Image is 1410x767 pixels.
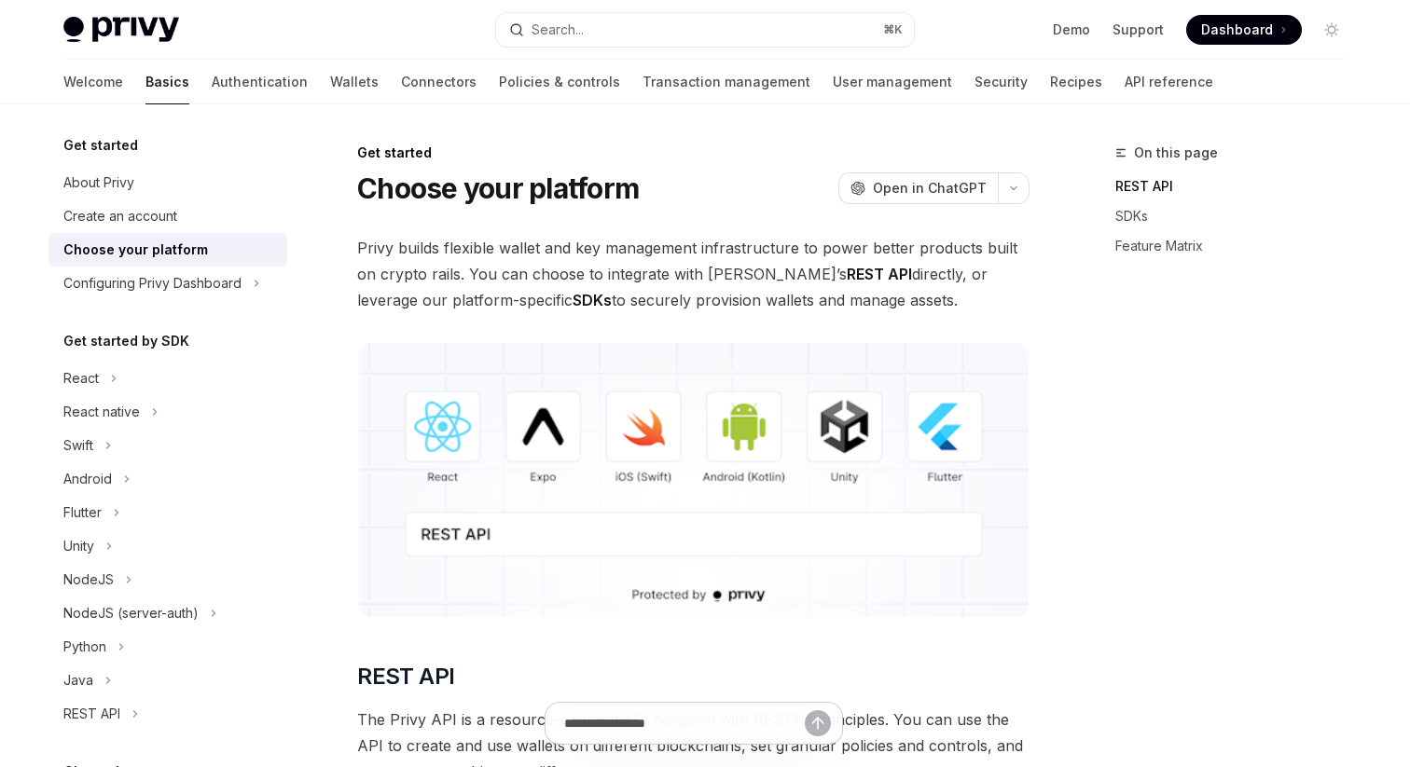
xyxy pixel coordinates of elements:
strong: SDKs [573,291,612,309]
h5: Get started [63,134,138,157]
span: ⌘ K [883,22,903,37]
div: Android [63,468,112,490]
a: Security [975,60,1028,104]
div: Get started [357,144,1030,162]
a: Transaction management [643,60,810,104]
a: Create an account [48,199,287,233]
img: light logo [63,17,179,43]
a: Demo [1053,21,1090,39]
img: images/Platform2.png [357,343,1030,617]
a: Basics [145,60,189,104]
div: Search... [532,19,584,41]
button: Search...⌘K [496,13,914,47]
a: REST API [1115,171,1362,201]
a: Feature Matrix [1115,231,1362,261]
div: Create an account [63,205,177,227]
div: React native [63,401,140,423]
span: Open in ChatGPT [873,179,987,198]
div: Java [63,669,93,692]
button: Open in ChatGPT [838,172,998,204]
div: NodeJS (server-auth) [63,602,199,624]
div: Flutter [63,501,102,524]
a: Wallets [330,60,379,104]
a: Support [1113,21,1164,39]
span: On this page [1134,142,1218,164]
a: API reference [1125,60,1213,104]
a: Policies & controls [499,60,620,104]
div: Configuring Privy Dashboard [63,272,242,294]
a: Choose your platform [48,233,287,267]
a: Welcome [63,60,123,104]
a: Authentication [212,60,308,104]
a: SDKs [1115,201,1362,231]
a: Connectors [401,60,477,104]
h5: Get started by SDK [63,330,189,352]
a: Recipes [1050,60,1102,104]
a: User management [833,60,952,104]
div: Unity [63,535,94,557]
a: About Privy [48,166,287,199]
div: Choose your platform [63,239,208,261]
span: Dashboard [1201,21,1273,39]
h1: Choose your platform [357,171,639,205]
strong: REST API [847,265,912,283]
span: REST API [357,662,454,692]
span: Privy builds flexible wallet and key management infrastructure to power better products built on ... [357,235,1030,313]
div: Python [63,636,106,658]
div: React [63,367,99,390]
button: Send message [805,710,831,736]
button: Toggle dark mode [1317,15,1347,45]
div: About Privy [63,171,134,194]
a: Dashboard [1186,15,1302,45]
div: Swift [63,434,93,457]
div: REST API [63,703,120,725]
div: NodeJS [63,568,114,591]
